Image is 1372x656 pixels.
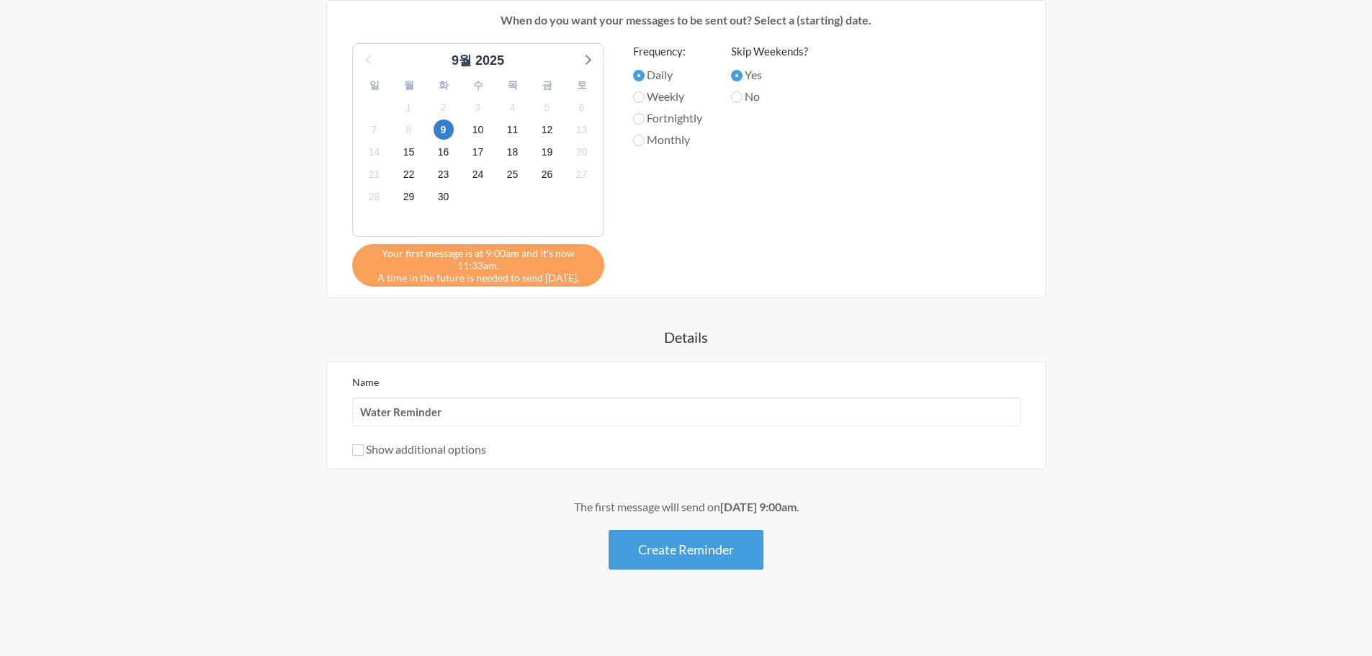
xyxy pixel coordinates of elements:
[537,120,557,140] span: 2025년 10월 12일 일요일
[352,397,1021,426] input: We suggest a 2 to 4 word name
[399,143,419,163] span: 2025년 10월 15일 수요일
[352,244,604,287] div: A time in the future is needed to send [DATE].
[392,74,426,96] div: 월
[731,66,808,84] label: Yes
[720,500,797,513] strong: [DATE] 9:00am
[609,530,763,570] button: Create Reminder
[352,444,364,456] input: Show additional options
[434,97,454,117] span: 2025년 10월 2일 목요일
[269,327,1104,347] h4: Details
[364,165,385,185] span: 2025년 10월 21일 화요일
[352,376,379,388] label: Name
[338,12,1035,29] p: When do you want your messages to be sent out? Select a (starting) date.
[269,498,1104,516] div: The first message will send on .
[399,120,419,140] span: 2025년 10월 8일 수요일
[461,74,496,96] div: 수
[434,120,454,140] span: 2025년 10월 9일 목요일
[496,74,530,96] div: 목
[468,97,488,117] span: 2025년 10월 3일 금요일
[633,91,645,103] input: Weekly
[352,442,486,456] label: Show additional options
[434,143,454,163] span: 2025년 10월 16일 목요일
[503,97,523,117] span: 2025년 10월 4일 토요일
[446,51,510,71] div: 9월 2025
[731,88,808,105] label: No
[434,187,454,207] span: 2025년 10월 30일 목요일
[468,143,488,163] span: 2025년 10월 17일 금요일
[364,120,385,140] span: 2025년 10월 7일 화요일
[731,43,808,60] label: Skip Weekends?
[537,143,557,163] span: 2025년 10월 19일 일요일
[731,91,743,103] input: No
[363,247,593,271] span: Your first message is at 9:00am and it's now 11:33am.
[633,66,702,84] label: Daily
[633,43,702,60] label: Frequency:
[565,74,599,96] div: 토
[503,165,523,185] span: 2025년 10월 25일 토요일
[572,165,592,185] span: 2025년 10월 27일 월요일
[426,74,461,96] div: 화
[633,135,645,146] input: Monthly
[572,97,592,117] span: 2025년 10월 6일 월요일
[633,109,702,127] label: Fortnightly
[364,187,385,207] span: 2025년 10월 28일 화요일
[530,74,565,96] div: 금
[572,143,592,163] span: 2025년 10월 20일 월요일
[572,120,592,140] span: 2025년 10월 13일 월요일
[503,143,523,163] span: 2025년 10월 18일 토요일
[633,88,702,105] label: Weekly
[731,70,743,81] input: Yes
[537,97,557,117] span: 2025년 10월 5일 일요일
[468,165,488,185] span: 2025년 10월 24일 금요일
[364,143,385,163] span: 2025년 10월 14일 화요일
[633,70,645,81] input: Daily
[537,165,557,185] span: 2025년 10월 26일 일요일
[399,165,419,185] span: 2025년 10월 22일 수요일
[633,131,702,148] label: Monthly
[434,165,454,185] span: 2025년 10월 23일 목요일
[503,120,523,140] span: 2025년 10월 11일 토요일
[399,97,419,117] span: 2025년 10월 1일 수요일
[357,74,392,96] div: 일
[399,187,419,207] span: 2025년 10월 29일 수요일
[468,120,488,140] span: 2025년 10월 10일 금요일
[633,113,645,125] input: Fortnightly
